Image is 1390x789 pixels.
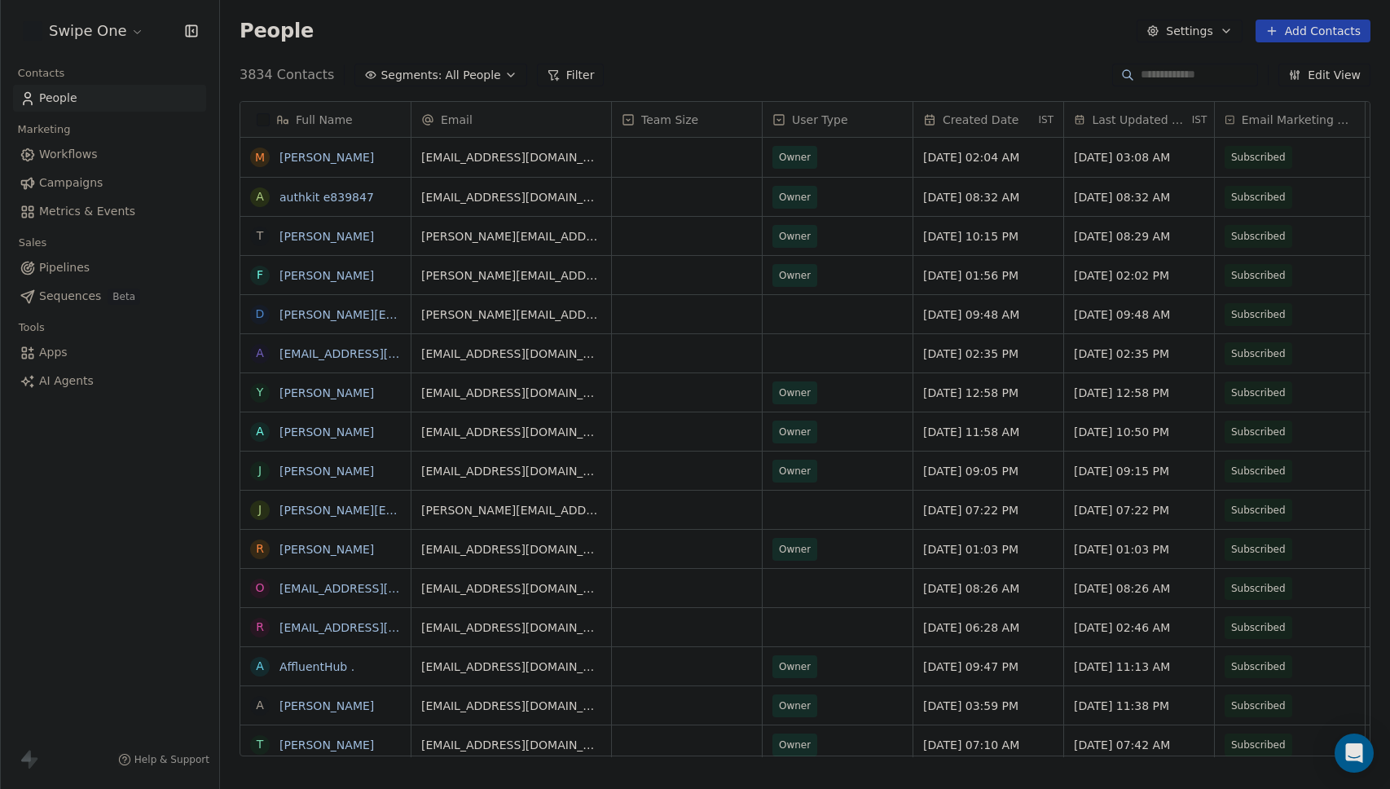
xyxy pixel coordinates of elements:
span: [DATE] 09:05 PM [923,463,1053,479]
span: Sequences [39,288,101,305]
span: Subscribed [1231,698,1286,714]
div: User Type [763,102,913,137]
a: authkit e839847 [279,191,374,204]
span: Workflows [39,146,98,163]
div: T [257,227,264,245]
span: [DATE] 08:26 AM [923,580,1053,597]
span: Created Date [943,112,1018,128]
span: Subscribed [1231,189,1286,205]
span: [EMAIL_ADDRESS][DOMAIN_NAME] [421,424,601,440]
a: [EMAIL_ADDRESS][DOMAIN_NAME] [279,347,479,360]
a: [PERSON_NAME] [279,543,374,556]
a: [PERSON_NAME] [279,230,374,243]
div: r [256,619,264,636]
span: [EMAIL_ADDRESS][DOMAIN_NAME] [421,659,601,675]
span: [DATE] 11:58 AM [923,424,1053,440]
span: Owner [779,463,811,479]
a: [PERSON_NAME] [279,425,374,439]
span: [DATE] 10:50 PM [1074,424,1204,440]
span: [EMAIL_ADDRESS][DOMAIN_NAME] [421,698,601,714]
span: [DATE] 07:22 PM [923,502,1053,518]
a: Workflows [13,141,206,168]
span: Contacts [11,61,72,86]
span: Apps [39,344,68,361]
div: grid [240,138,411,757]
span: Email Marketing Consent [1242,112,1355,128]
span: [EMAIL_ADDRESS][DOMAIN_NAME] [421,385,601,401]
div: J [258,462,262,479]
a: [PERSON_NAME] [279,699,374,712]
span: Subscribed [1231,619,1286,636]
span: Last Updated Date [1092,112,1188,128]
span: Full Name [296,112,353,128]
div: R [256,540,264,558]
span: Pipelines [39,259,90,276]
span: [DATE] 12:58 PM [1074,385,1204,401]
div: d [256,306,265,323]
span: [EMAIL_ADDRESS][DOMAIN_NAME] [421,149,601,165]
div: M [255,149,265,166]
div: Open Intercom Messenger [1335,734,1374,773]
span: Subscribed [1231,267,1286,284]
span: Owner [779,149,811,165]
span: Subscribed [1231,502,1286,518]
span: [EMAIL_ADDRESS][DOMAIN_NAME] [421,619,601,636]
a: Help & Support [118,753,209,766]
div: Team Size [612,102,762,137]
span: All People [445,67,500,84]
span: [DATE] 02:46 AM [1074,619,1204,636]
span: Subscribed [1231,463,1286,479]
div: Full Name [240,102,411,137]
span: Marketing [11,117,77,142]
span: [DATE] 06:28 AM [923,619,1053,636]
span: [DATE] 11:38 PM [1074,698,1204,714]
span: Segments: [380,67,442,84]
button: Edit View [1278,64,1370,86]
span: [PERSON_NAME][EMAIL_ADDRESS][PERSON_NAME][DOMAIN_NAME] [421,228,601,245]
span: Subscribed [1231,149,1286,165]
a: People [13,85,206,112]
a: [PERSON_NAME] [279,151,374,164]
span: [DATE] 02:35 PM [1074,346,1204,362]
span: Owner [779,189,811,205]
span: Email [441,112,473,128]
span: [DATE] 07:42 AM [1074,737,1204,753]
a: [PERSON_NAME] [279,738,374,752]
span: [EMAIL_ADDRESS][DOMAIN_NAME] [421,737,601,753]
a: Pipelines [13,254,206,281]
span: AI Agents [39,372,94,390]
span: [DATE] 09:48 AM [923,306,1053,323]
span: Metrics & Events [39,203,135,220]
a: [PERSON_NAME][EMAIL_ADDRESS][DOMAIN_NAME] [279,504,574,517]
span: [DATE] 08:26 AM [1074,580,1204,597]
a: Metrics & Events [13,198,206,225]
span: Owner [779,541,811,558]
div: T [257,736,264,753]
a: [EMAIL_ADDRESS][DOMAIN_NAME] [279,582,479,595]
div: a [256,345,264,362]
span: Subscribed [1231,424,1286,440]
a: AffluentHub . [279,660,354,673]
span: Subscribed [1231,385,1286,401]
div: j [258,501,262,518]
span: Subscribed [1231,306,1286,323]
span: [DATE] 08:32 AM [1074,189,1204,205]
div: a [256,188,264,205]
a: AI Agents [13,368,206,394]
span: [DATE] 07:22 PM [1074,502,1204,518]
span: Subscribed [1231,580,1286,597]
span: Help & Support [134,753,209,766]
div: Last Updated DateIST [1064,102,1214,137]
div: F [257,267,263,284]
span: People [240,19,314,43]
span: Owner [779,737,811,753]
span: Beta [108,289,140,305]
span: [DATE] 03:08 AM [1074,149,1204,165]
a: [PERSON_NAME] [279,269,374,282]
span: Tools [11,315,51,340]
span: Subscribed [1231,346,1286,362]
span: [DATE] 08:32 AM [923,189,1053,205]
span: [PERSON_NAME][EMAIL_ADDRESS][DOMAIN_NAME] [421,267,601,284]
a: [PERSON_NAME][EMAIL_ADDRESS][DOMAIN_NAME] [279,308,574,321]
span: Sales [11,231,54,255]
